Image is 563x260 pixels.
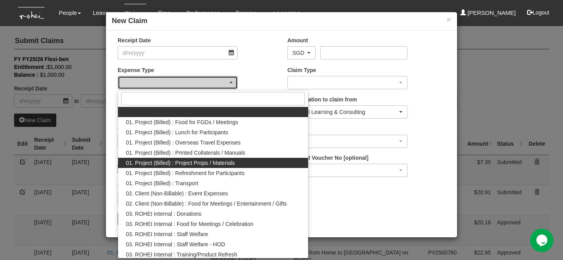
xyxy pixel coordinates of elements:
[126,251,237,258] span: 03. ROHEI Internal : Training/Product Refresh
[126,240,225,248] span: 03. ROHEI Internal : Staff Welfare - HOD
[287,66,316,74] label: Claim Type
[126,169,244,177] span: 01. Project (Billed) : Refreshment for Participants
[126,210,201,218] span: 03. ROHEI Internal : Donations
[126,128,228,136] span: 01. Project (Billed) : Lunch for Participants
[287,46,316,60] button: SGD
[126,200,287,208] span: 02. Client (Non-Billable) : Food for Meetings / Entertainment / Gifts
[530,229,555,252] iframe: chat widget
[126,190,228,197] span: 02. Client (Non-Billable) : Event Expenses
[121,92,305,105] input: Search
[287,36,308,44] label: Amount
[126,220,253,228] span: 03. ROHEI Internal : Food for Meetings / Celebration
[126,179,198,187] span: 01. Project (Billed) : Transport
[118,36,151,44] label: Receipt Date
[287,154,368,162] label: Payment Voucher No [optional]
[446,15,451,23] button: ×
[118,66,154,74] label: Expense Type
[112,17,147,25] b: New Claim
[126,230,208,238] span: 03. ROHEI Internal : Staff Welfare
[126,149,245,157] span: 01. Project (Billed) : Printed Collaterals / Manuals
[118,46,238,60] input: d/m/yyyy
[287,96,357,103] label: Organisation to claim from
[126,159,235,167] span: 01. Project (Billed) : Project Props / Materials
[126,139,240,146] span: 01. Project (Billed) : Overseas Travel Expenses
[126,118,238,126] span: 01. Project (Billed) : Food for FGDs / Meetings
[287,105,407,119] button: ROHEI Learning & Consulting
[292,108,398,116] div: ROHEI Learning & Consulting
[292,49,306,57] div: SGD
